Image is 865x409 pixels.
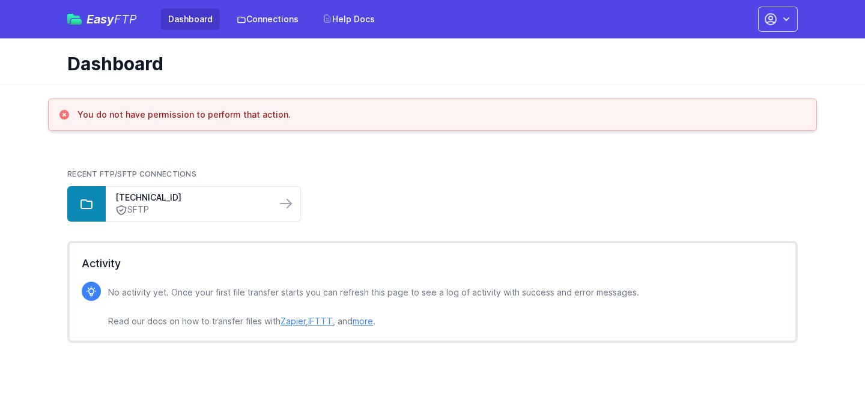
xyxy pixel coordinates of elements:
[353,316,373,326] a: more
[229,8,306,30] a: Connections
[115,192,267,204] a: [TECHNICAL_ID]
[67,169,798,179] h2: Recent FTP/SFTP Connections
[108,285,639,329] p: No activity yet. Once your first file transfer starts you can refresh this page to see a log of a...
[161,8,220,30] a: Dashboard
[281,316,306,326] a: Zapier
[115,204,267,216] a: SFTP
[86,13,137,25] span: Easy
[114,12,137,26] span: FTP
[315,8,382,30] a: Help Docs
[308,316,333,326] a: IFTTT
[67,14,82,25] img: easyftp_logo.png
[82,255,783,272] h2: Activity
[77,109,291,121] h3: You do not have permission to perform that action.
[67,53,788,74] h1: Dashboard
[67,13,137,25] a: EasyFTP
